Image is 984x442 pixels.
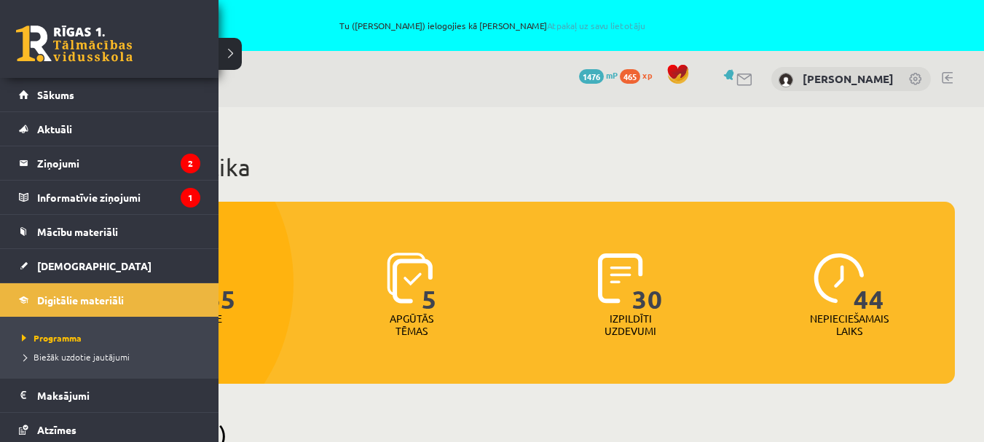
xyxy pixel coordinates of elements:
p: Izpildīti uzdevumi [602,312,659,337]
span: Biežāk uzdotie jautājumi [18,351,130,363]
a: Programma [18,331,204,344]
span: 5 [422,253,437,312]
span: Atzīmes [37,423,76,436]
span: Digitālie materiāli [37,293,124,307]
img: icon-completed-tasks-ad58ae20a441b2904462921112bc710f1caf180af7a3daa7317a5a94f2d26646.svg [598,253,643,304]
span: Sākums [37,88,74,101]
img: icon-learned-topics-4a711ccc23c960034f471b6e78daf4a3bad4a20eaf4de84257b87e66633f6470.svg [387,253,433,304]
i: 1 [181,188,200,208]
legend: Maksājumi [37,379,200,412]
span: 1476 [579,69,604,84]
img: icon-clock-7be60019b62300814b6bd22b8e044499b485619524d84068768e800edab66f18.svg [814,253,865,304]
a: Aktuāli [19,112,200,146]
a: Ziņojumi2 [19,146,200,180]
a: Rīgas 1. Tālmācības vidusskola [16,25,133,62]
img: Dmitrijs Fedičevs [779,73,793,87]
legend: Ziņojumi [37,146,200,180]
span: 465 [620,69,640,84]
a: Biežāk uzdotie jautājumi [18,350,204,363]
span: mP [606,69,618,81]
a: Maksājumi [19,379,200,412]
span: 44 [854,253,884,312]
span: Programma [18,332,82,344]
h1: Mana statistika [87,153,955,182]
p: Nepieciešamais laiks [810,312,889,337]
a: [PERSON_NAME] [803,71,894,86]
a: Informatīvie ziņojumi1 [19,181,200,214]
a: Digitālie materiāli [19,283,200,317]
span: Mācību materiāli [37,225,118,238]
span: 30 [632,253,663,312]
a: 465 xp [620,69,659,81]
span: Tu ([PERSON_NAME]) ielogojies kā [PERSON_NAME] [98,21,886,30]
legend: Informatīvie ziņojumi [37,181,200,214]
span: [DEMOGRAPHIC_DATA] [37,259,151,272]
a: 1476 mP [579,69,618,81]
a: Mācību materiāli [19,215,200,248]
span: xp [642,69,652,81]
p: Apgūtās tēmas [383,312,440,337]
a: Sākums [19,78,200,111]
a: [DEMOGRAPHIC_DATA] [19,249,200,283]
i: 2 [181,154,200,173]
a: Atpakaļ uz savu lietotāju [547,20,645,31]
span: Aktuāli [37,122,72,135]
